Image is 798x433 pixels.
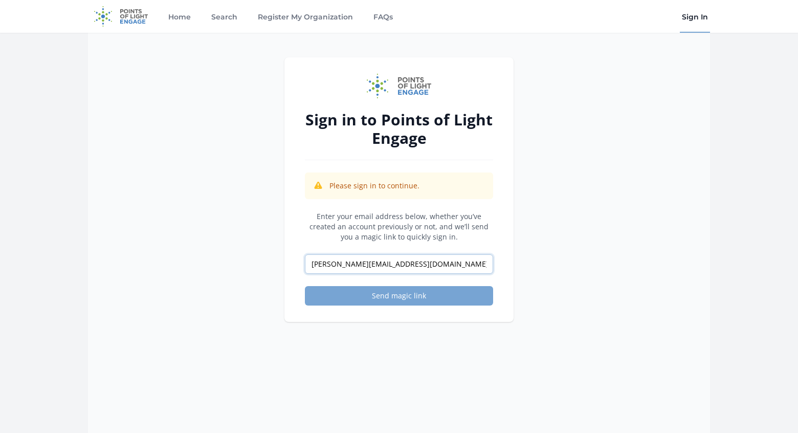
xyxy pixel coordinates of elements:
h2: Sign in to Points of Light Engage [305,111,493,147]
p: Enter your email address below, whether you’ve created an account previously or not, and we’ll se... [305,211,493,242]
input: Email address [305,254,493,274]
p: Please sign in to continue. [329,181,419,191]
img: Points of Light Engage logo [367,74,431,98]
button: Send magic link [305,286,493,306]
